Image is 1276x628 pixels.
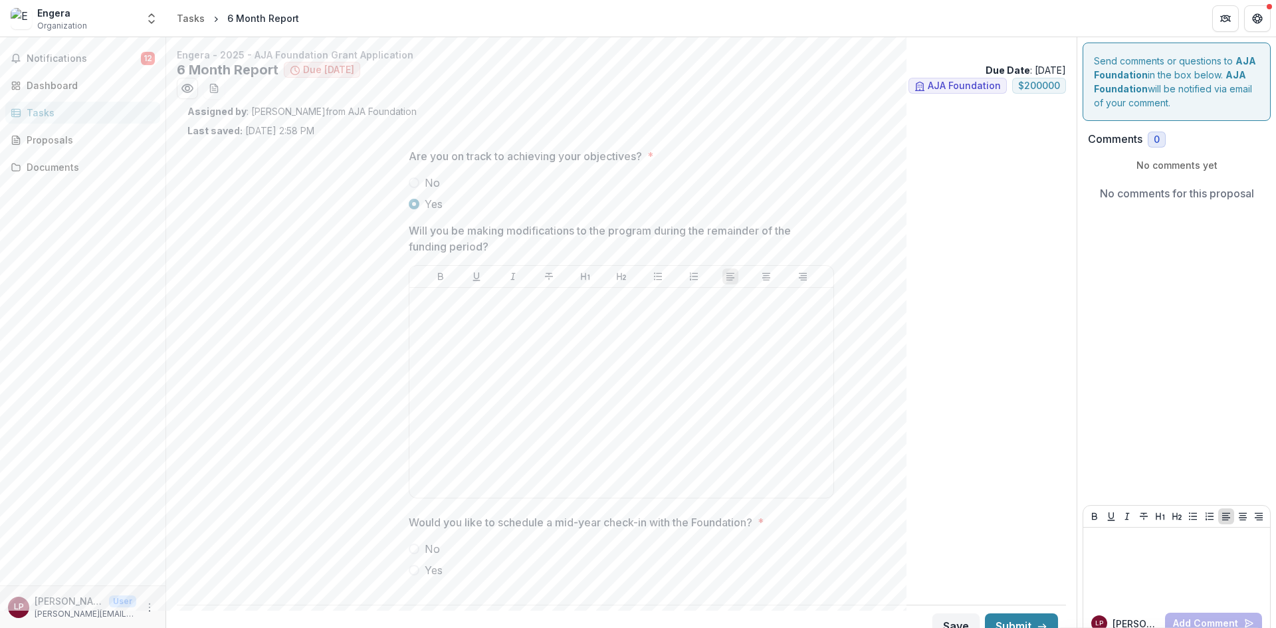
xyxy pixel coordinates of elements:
p: : [DATE] [986,63,1066,77]
button: Bullet List [650,268,666,284]
button: Align Right [795,268,811,284]
span: No [425,175,440,191]
h2: Comments [1088,133,1142,146]
button: Italicize [1119,508,1135,524]
button: download-word-button [203,78,225,99]
button: Bullet List [1185,508,1201,524]
button: Strike [1136,508,1152,524]
span: Due [DATE] [303,64,354,76]
button: Italicize [505,268,521,284]
div: Engera [37,6,87,20]
strong: Last saved: [187,125,243,136]
button: Align Right [1251,508,1267,524]
div: 6 Month Report [227,11,299,25]
p: Engera - 2025 - AJA Foundation Grant Application [177,48,1066,62]
img: Engera [11,8,32,29]
button: Underline [469,268,484,284]
span: Organization [37,20,87,32]
p: No comments yet [1088,158,1265,172]
span: No [425,541,440,557]
div: Tasks [177,11,205,25]
span: 12 [141,52,155,65]
button: Align Left [722,268,738,284]
p: [DATE] 2:58 PM [187,124,314,138]
strong: Assigned by [187,106,247,117]
button: Heading 1 [1152,508,1168,524]
button: Ordered List [1202,508,1218,524]
span: 0 [1154,134,1160,146]
nav: breadcrumb [171,9,304,28]
button: Heading 2 [1169,508,1185,524]
button: Bold [433,268,449,284]
button: Align Center [758,268,774,284]
span: $ 200000 [1018,80,1060,92]
button: Get Help [1244,5,1271,32]
strong: Due Date [986,64,1030,76]
span: Yes [425,562,443,578]
button: Notifications12 [5,48,160,69]
div: Lydia Pistas [1095,620,1103,627]
button: Align Left [1218,508,1234,524]
p: Will you be making modifications to the program during the remainder of the funding period? [409,223,826,255]
button: Bold [1087,508,1103,524]
p: [PERSON_NAME] [35,594,104,608]
button: Heading 1 [578,268,593,284]
p: [PERSON_NAME][EMAIL_ADDRESS][DOMAIN_NAME] [35,608,136,620]
button: Open entity switcher [142,5,161,32]
button: More [142,599,158,615]
button: Heading 2 [613,268,629,284]
button: Ordered List [686,268,702,284]
span: Notifications [27,53,141,64]
p: Would you like to schedule a mid-year check-in with the Foundation? [409,514,752,530]
button: Underline [1103,508,1119,524]
p: User [109,595,136,607]
p: Are you on track to achieving your objectives? [409,148,642,164]
h2: 6 Month Report [177,62,278,78]
a: Proposals [5,129,160,151]
a: Tasks [171,9,210,28]
button: Preview 8e41ded6-fd10-478e-a4c1-3d85a816e31c.pdf [177,78,198,99]
p: No comments for this proposal [1100,185,1254,201]
p: : [PERSON_NAME] from AJA Foundation [187,104,1055,118]
div: Send comments or questions to in the box below. will be notified via email of your comment. [1083,43,1271,121]
span: Yes [425,196,443,212]
a: Documents [5,156,160,178]
button: Partners [1212,5,1239,32]
div: Lydia Pistas [14,603,24,611]
div: Tasks [27,106,150,120]
button: Strike [541,268,557,284]
a: Tasks [5,102,160,124]
a: Dashboard [5,74,160,96]
div: Dashboard [27,78,150,92]
button: Align Center [1235,508,1251,524]
div: Proposals [27,133,150,147]
span: AJA Foundation [928,80,1001,92]
div: Documents [27,160,150,174]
